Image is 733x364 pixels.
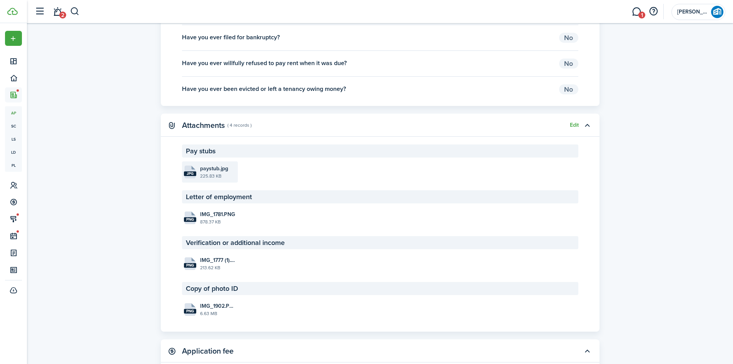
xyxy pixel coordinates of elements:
panel-main-section-header: Pay stubs [182,144,578,158]
span: 2 [59,12,66,18]
file-icon: File [184,303,196,316]
span: IMG_1902.PNG [200,302,236,310]
panel-main-section-header: Verification or additional income [182,236,578,249]
p: No [559,33,578,43]
file-extension: png [184,309,196,314]
a: ls [5,133,22,146]
button: Search [70,5,80,18]
file-extension: png [184,263,196,268]
a: ap [5,106,22,119]
button: Open resource center [647,5,660,18]
img: TenantCloud [7,8,18,15]
button: Open sidebar [32,4,47,19]
file-icon: File [184,257,196,270]
button: Toggle accordion [581,119,594,132]
panel-main-body: Toggle accordion [161,144,599,332]
p: No [559,84,578,94]
panel-main-title: Attachments [182,121,225,130]
file-size: 6.63 MB [200,310,236,317]
p: Have you ever been evicted or left a tenancy owing money? [182,84,551,94]
button: Edit [570,122,579,128]
p: Have you ever filed for bankruptcy? [182,33,551,42]
p: No [559,59,578,69]
file-size: 225.83 KB [200,173,236,179]
p: Have you ever willfully refused to pay rent when it was due? [182,59,551,68]
a: ld [5,146,22,159]
img: Braud & Son Properties [711,6,723,18]
file-size: 878.37 KB [200,218,236,225]
a: pl [5,159,22,172]
file-icon: File [184,166,196,178]
a: Notifications [50,2,65,22]
button: Toggle accordion [581,344,594,357]
file-icon: File [184,211,196,224]
file-extension: png [184,217,196,222]
span: IMG_1781.PNG [200,210,235,218]
span: paystub.jpg [200,164,228,173]
button: Open menu [5,31,22,46]
span: IMG_1777 (1).PNG [200,256,236,264]
file-size: 213.62 KB [200,264,236,271]
file-extension: jpg [184,171,196,176]
span: Braud & Son Properties [677,9,708,15]
panel-main-section-header: Letter of employment [182,190,578,203]
panel-main-title: Application fee [182,347,234,356]
span: 1 [638,12,645,18]
panel-main-subtitle: ( 4 records ) [227,122,252,129]
panel-main-section-header: Copy of photo ID [182,282,578,295]
a: Messaging [629,2,644,22]
a: sc [5,119,22,133]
